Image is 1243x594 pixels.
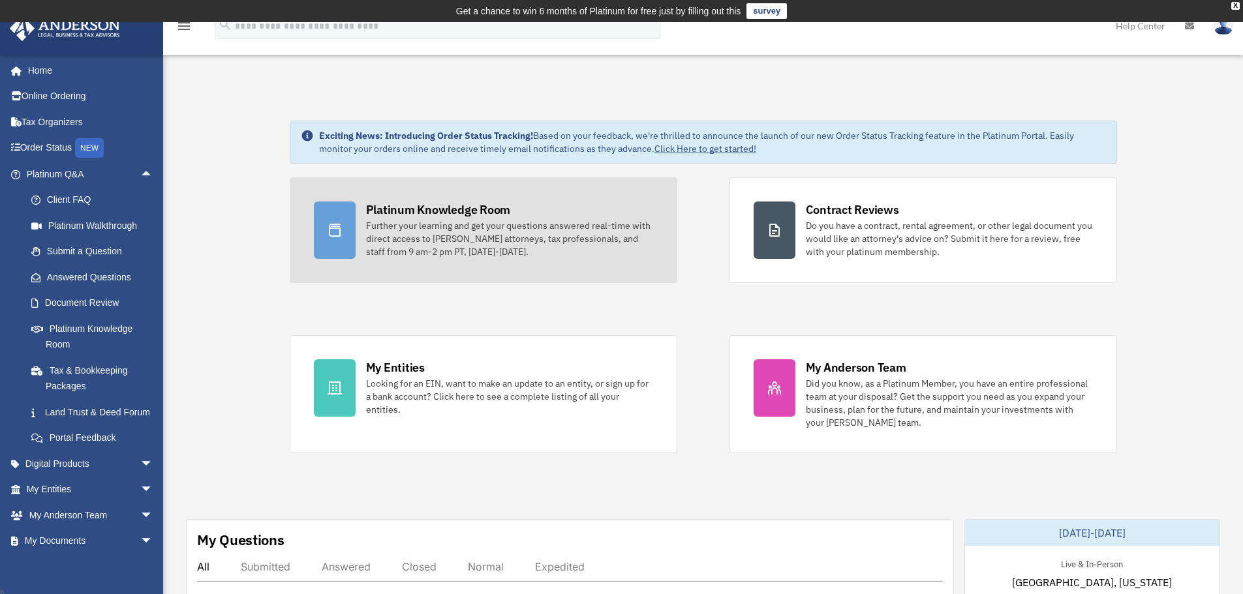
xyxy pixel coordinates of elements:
a: Client FAQ [18,187,173,213]
a: Platinum Knowledge Room [18,316,173,357]
a: Contract Reviews Do you have a contract, rental agreement, or other legal document you would like... [729,177,1117,283]
div: NEW [75,138,104,158]
a: My Documentsarrow_drop_down [9,528,173,554]
div: close [1231,2,1240,10]
a: Online Ordering [9,83,173,110]
a: Digital Productsarrow_drop_down [9,451,173,477]
div: [DATE]-[DATE] [965,520,1220,546]
span: arrow_drop_down [140,502,166,529]
a: menu [176,23,192,34]
div: Looking for an EIN, want to make an update to an entity, or sign up for a bank account? Click her... [366,377,653,416]
div: Answered [322,560,371,573]
a: Platinum Q&Aarrow_drop_up [9,161,173,187]
a: Order StatusNEW [9,135,173,162]
a: Tax & Bookkeeping Packages [18,357,173,399]
a: My Anderson Teamarrow_drop_down [9,502,173,528]
a: Submit a Question [18,239,173,265]
div: Live & In-Person [1051,556,1133,570]
a: My Entities Looking for an EIN, want to make an update to an entity, or sign up for a bank accoun... [290,335,677,453]
div: My Questions [197,530,284,550]
a: survey [746,3,787,19]
div: All [197,560,209,573]
span: arrow_drop_down [140,477,166,503]
div: Closed [402,560,437,573]
a: Document Review [18,290,173,316]
div: Contract Reviews [806,201,899,218]
strong: Exciting News: Introducing Order Status Tracking! [319,130,533,141]
div: My Anderson Team [806,359,906,376]
a: Land Trust & Deed Forum [18,399,173,425]
div: Do you have a contract, rental agreement, or other legal document you would like an attorney's ad... [806,219,1093,258]
span: arrow_drop_down [140,528,166,555]
a: Tax Organizers [9,109,173,135]
a: Home [9,57,166,83]
a: Platinum Walkthrough [18,213,173,239]
div: Based on your feedback, we're thrilled to announce the launch of our new Order Status Tracking fe... [319,129,1106,155]
div: Platinum Knowledge Room [366,201,511,218]
span: arrow_drop_down [140,451,166,477]
a: Portal Feedback [18,425,173,451]
span: [GEOGRAPHIC_DATA], [US_STATE] [1012,574,1172,590]
a: My Entitiesarrow_drop_down [9,477,173,503]
div: My Entities [366,359,425,376]
a: My Anderson Team Did you know, as a Platinum Member, you have an entire professional team at your... [729,335,1117,453]
i: search [218,18,232,32]
div: Expedited [535,560,585,573]
i: menu [176,18,192,34]
img: User Pic [1214,16,1233,35]
img: Anderson Advisors Platinum Portal [6,16,124,41]
a: Platinum Knowledge Room Further your learning and get your questions answered real-time with dire... [290,177,677,283]
div: Get a chance to win 6 months of Platinum for free just by filling out this [456,3,741,19]
div: Did you know, as a Platinum Member, you have an entire professional team at your disposal? Get th... [806,377,1093,429]
span: arrow_drop_up [140,161,166,188]
a: Answered Questions [18,264,173,290]
a: Click Here to get started! [654,143,756,155]
div: Submitted [241,560,290,573]
div: Normal [468,560,504,573]
div: Further your learning and get your questions answered real-time with direct access to [PERSON_NAM... [366,219,653,258]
